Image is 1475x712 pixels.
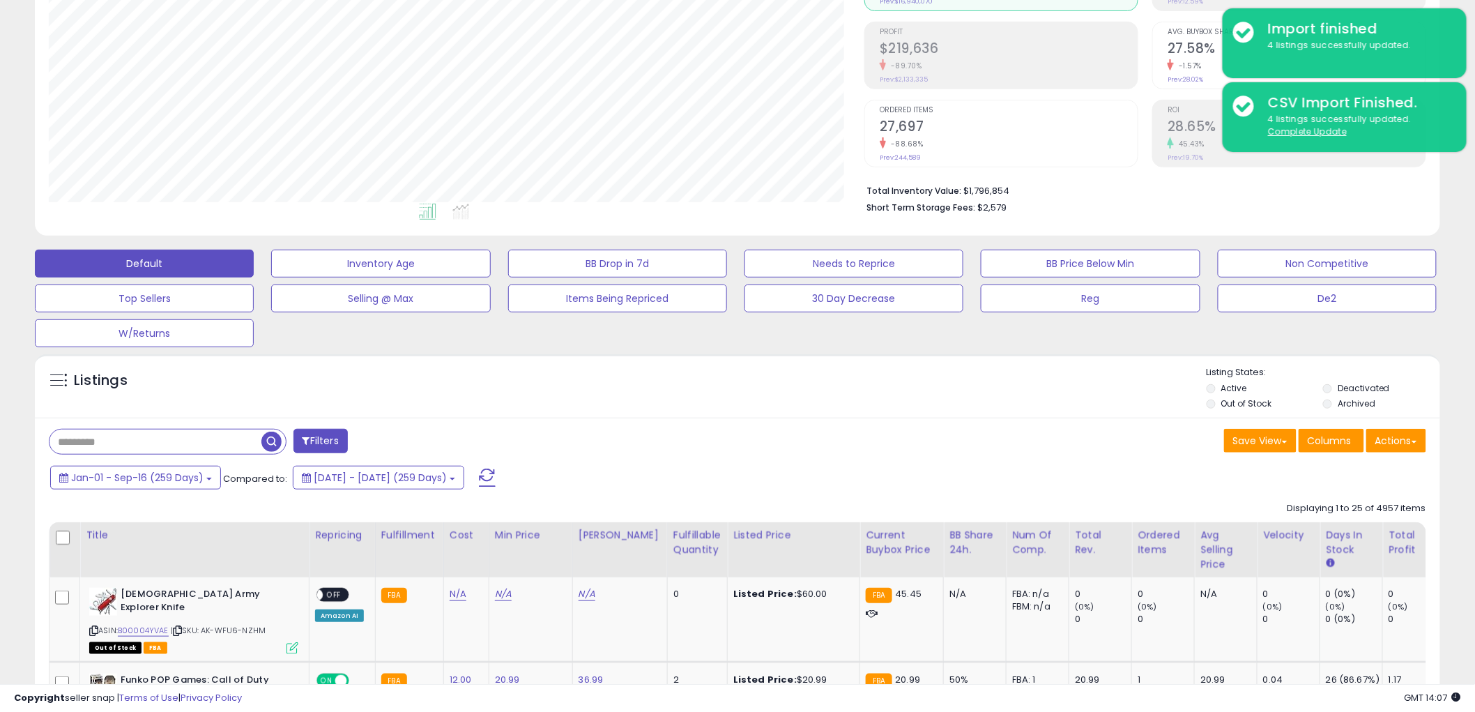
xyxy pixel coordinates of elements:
[293,466,464,490] button: [DATE] - [DATE] (259 Days)
[1326,601,1345,612] small: (0%)
[315,609,364,622] div: Amazon AI
[1389,613,1445,626] div: 0
[1221,397,1272,409] label: Out of Stock
[1326,557,1334,570] small: Days In Stock.
[733,673,797,686] b: Listed Price:
[1200,588,1246,600] div: N/A
[1138,601,1157,612] small: (0%)
[1138,588,1194,600] div: 0
[14,691,65,704] strong: Copyright
[1168,40,1426,59] h2: 27.58%
[1258,93,1456,113] div: CSV Import Finished.
[89,588,298,653] div: ASIN:
[733,674,849,686] div: $20.99
[71,471,204,485] span: Jan-01 - Sep-16 (259 Days)
[896,673,921,686] span: 20.99
[880,29,1138,36] span: Profit
[315,528,369,543] div: Repricing
[1338,382,1390,394] label: Deactivated
[1258,39,1456,52] div: 4 listings successfully updated.
[866,588,892,603] small: FBA
[381,674,407,689] small: FBA
[1299,429,1364,453] button: Columns
[450,673,472,687] a: 12.00
[89,588,117,616] img: 51w63OtydkL._SL40_.jpg
[1200,528,1251,572] div: Avg Selling Price
[579,587,595,601] a: N/A
[35,285,254,312] button: Top Sellers
[1308,434,1352,448] span: Columns
[1326,528,1377,557] div: Days In Stock
[981,285,1200,312] button: Reg
[1224,429,1297,453] button: Save View
[949,588,995,600] div: N/A
[171,625,266,636] span: | SKU: AK-WFU6-NZHM
[119,691,178,704] a: Terms of Use
[450,587,466,601] a: N/A
[1218,285,1437,312] button: De2
[673,528,721,557] div: Fulfillable Quantity
[1263,674,1320,686] div: 0.04
[1012,528,1063,557] div: Num of Comp.
[880,40,1138,59] h2: $219,636
[1218,250,1437,278] button: Non Competitive
[1263,528,1314,543] div: Velocity
[1012,588,1058,600] div: FBA: n/a
[1075,613,1131,626] div: 0
[880,75,928,84] small: Prev: $2,133,335
[508,250,727,278] button: BB Drop in 7d
[866,202,975,213] b: Short Term Storage Fees:
[1168,29,1426,36] span: Avg. Buybox Share
[118,625,169,637] a: B00004YVAE
[86,528,303,543] div: Title
[1138,528,1189,557] div: Ordered Items
[381,528,438,543] div: Fulfillment
[1138,613,1194,626] div: 0
[886,139,924,149] small: -88.68%
[1168,107,1426,114] span: ROI
[1389,674,1445,686] div: 1.17
[35,250,254,278] button: Default
[121,588,290,617] b: [DEMOGRAPHIC_DATA] Army Explorer Knife
[314,471,447,485] span: [DATE] - [DATE] (259 Days)
[181,691,242,704] a: Privacy Policy
[1168,75,1203,84] small: Prev: 28.02%
[880,119,1138,137] h2: 27,697
[733,588,849,600] div: $60.00
[1326,674,1382,686] div: 26 (86.67%)
[495,587,512,601] a: N/A
[880,107,1138,114] span: Ordered Items
[89,642,142,654] span: All listings that are currently out of stock and unavailable for purchase on Amazon
[733,528,854,543] div: Listed Price
[1075,601,1094,612] small: (0%)
[1263,601,1283,612] small: (0%)
[744,250,963,278] button: Needs to Reprice
[74,371,128,391] h5: Listings
[1389,588,1445,600] div: 0
[1263,613,1320,626] div: 0
[1012,674,1058,686] div: FBA: 1
[579,673,604,687] a: 36.99
[949,674,995,686] div: 50%
[866,185,961,197] b: Total Inventory Value:
[271,285,490,312] button: Selling @ Max
[1075,588,1131,600] div: 0
[886,61,922,71] small: -89.70%
[1338,397,1375,409] label: Archived
[1389,601,1408,612] small: (0%)
[1287,502,1426,515] div: Displaying 1 to 25 of 4957 items
[35,319,254,347] button: W/Returns
[1326,588,1382,600] div: 0 (0%)
[271,250,490,278] button: Inventory Age
[1075,674,1131,686] div: 20.99
[1168,119,1426,137] h2: 28.65%
[1207,366,1440,379] p: Listing States:
[293,429,348,453] button: Filters
[1174,139,1205,149] small: 45.43%
[744,285,963,312] button: 30 Day Decrease
[981,250,1200,278] button: BB Price Below Min
[495,528,567,543] div: Min Price
[977,201,1007,214] span: $2,579
[1268,126,1347,137] u: Complete Update
[121,674,290,703] b: Funko POP Games: Call of Duty Action Figure - [PERSON_NAME]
